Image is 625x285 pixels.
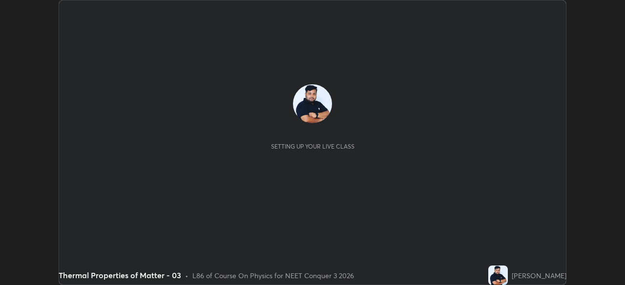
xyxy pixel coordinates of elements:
[185,270,188,281] div: •
[488,266,508,285] img: 93d8a107a9a841d8aaafeb9f7df5439e.jpg
[59,269,181,281] div: Thermal Properties of Matter - 03
[512,270,566,281] div: [PERSON_NAME]
[271,143,354,150] div: Setting up your live class
[192,270,354,281] div: L86 of Course On Physics for NEET Conquer 3 2026
[293,84,332,123] img: 93d8a107a9a841d8aaafeb9f7df5439e.jpg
